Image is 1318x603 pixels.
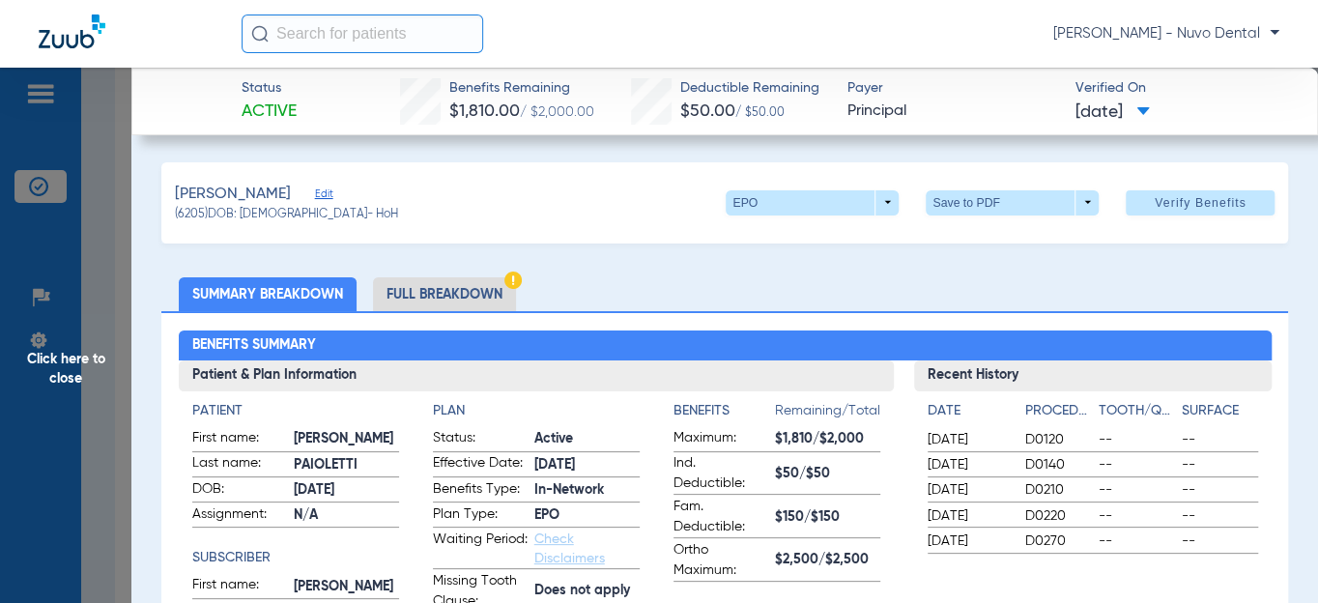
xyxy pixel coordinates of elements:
a: Check Disclaimers [534,532,605,565]
span: (6205) DOB: [DEMOGRAPHIC_DATA] - HoH [175,207,398,224]
app-breakdown-title: Tooth/Quad [1099,401,1175,428]
span: / $50.00 [735,107,785,119]
span: [DATE] [928,480,1009,500]
h4: Patient [192,401,399,421]
span: In-Network [534,480,640,501]
span: D0270 [1025,531,1092,551]
span: $50.00 [680,102,735,120]
span: / $2,000.00 [520,105,594,119]
span: D0120 [1025,430,1092,449]
iframe: Chat Widget [1221,510,1318,603]
span: EPO [534,505,640,526]
span: Edit [315,187,332,206]
button: Verify Benefits [1126,190,1275,215]
li: Full Breakdown [373,277,516,311]
span: [DATE] [928,531,1009,551]
span: DOB: [192,479,287,502]
span: $1,810/$2,000 [775,429,880,449]
button: Save to PDF [926,190,1099,215]
app-breakdown-title: Surface [1182,401,1258,428]
span: -- [1099,531,1175,551]
span: -- [1099,430,1175,449]
h4: Date [928,401,1009,421]
h4: Procedure [1025,401,1092,421]
span: -- [1182,480,1258,500]
span: Active [242,100,297,124]
span: Ortho Maximum: [673,540,768,581]
app-breakdown-title: Date [928,401,1009,428]
span: Assignment: [192,504,287,528]
span: -- [1099,480,1175,500]
span: First name: [192,428,287,451]
span: D0140 [1025,455,1092,474]
span: Status [242,78,297,99]
span: [DATE] [294,480,399,501]
span: Deductible Remaining [680,78,819,99]
span: $50/$50 [775,464,880,484]
span: $1,810.00 [449,102,520,120]
button: EPO [726,190,899,215]
h4: Plan [433,401,640,421]
span: Waiting Period: [433,530,528,568]
h4: Tooth/Quad [1099,401,1175,421]
span: Verify Benefits [1155,195,1246,211]
span: Principal [847,100,1059,124]
span: [PERSON_NAME] - Nuvo Dental [1053,24,1279,43]
span: [DATE] [928,506,1009,526]
img: Hazard [504,272,522,289]
span: Verified On [1075,78,1287,99]
span: -- [1182,531,1258,551]
span: N/A [294,505,399,526]
span: [DATE] [1075,100,1150,125]
h3: Recent History [914,360,1272,391]
span: [PERSON_NAME] [175,183,291,207]
span: Active [534,429,640,449]
img: Search Icon [251,25,269,43]
span: $2,500/$2,500 [775,550,880,570]
h4: Benefits [673,401,775,421]
span: Does not apply [534,581,640,601]
span: [DATE] [928,455,1009,474]
span: Remaining/Total [775,401,880,428]
h2: Benefits Summary [179,330,1272,361]
h4: Surface [1182,401,1258,421]
span: -- [1099,455,1175,474]
app-breakdown-title: Procedure [1025,401,1092,428]
h3: Patient & Plan Information [179,360,894,391]
span: Benefits Type: [433,479,528,502]
input: Search for patients [242,14,483,53]
span: -- [1099,506,1175,526]
span: [PERSON_NAME] [294,429,399,449]
span: -- [1182,430,1258,449]
span: -- [1182,455,1258,474]
span: -- [1182,506,1258,526]
span: D0220 [1025,506,1092,526]
span: [DATE] [928,430,1009,449]
span: $150/$150 [775,507,880,528]
li: Summary Breakdown [179,277,357,311]
span: Effective Date: [433,453,528,476]
span: Fam. Deductible: [673,497,768,537]
span: Maximum: [673,428,768,451]
span: Status: [433,428,528,451]
span: First name: [192,575,287,598]
span: [DATE] [534,455,640,475]
span: Last name: [192,453,287,476]
span: Ind. Deductible: [673,453,768,494]
span: Payer [847,78,1059,99]
span: [PERSON_NAME] [294,577,399,597]
span: PAIOLETTI [294,455,399,475]
span: Plan Type: [433,504,528,528]
span: Benefits Remaining [449,78,594,99]
span: D0210 [1025,480,1092,500]
img: Zuub Logo [39,14,105,48]
h4: Subscriber [192,548,399,568]
app-breakdown-title: Benefits [673,401,775,428]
